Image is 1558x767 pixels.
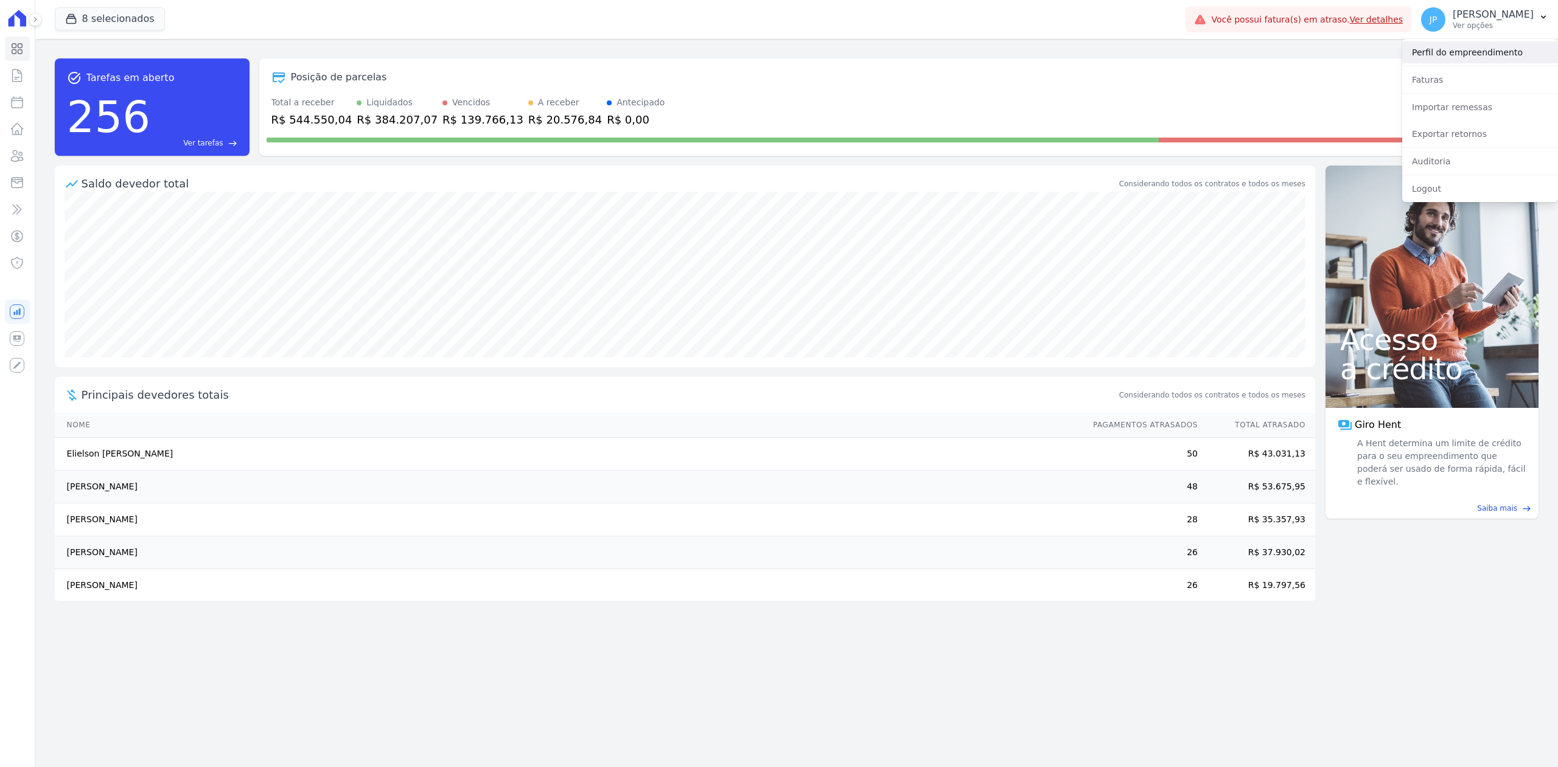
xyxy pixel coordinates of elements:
span: Acesso [1340,325,1524,354]
td: 26 [1081,569,1198,602]
div: Considerando todos os contratos e todos os meses [1119,178,1305,189]
span: east [228,139,237,148]
a: Perfil do empreendimento [1402,41,1558,63]
td: [PERSON_NAME] [55,471,1081,503]
td: 28 [1081,503,1198,536]
span: Ver tarefas [183,138,223,149]
a: Faturas [1402,69,1558,91]
a: Ver detalhes [1350,15,1403,24]
div: 256 [67,85,150,149]
div: Vencidos [452,96,490,109]
div: Liquidados [366,96,413,109]
span: Saiba mais [1477,503,1517,514]
td: 48 [1081,471,1198,503]
button: JP [PERSON_NAME] Ver opções [1411,2,1558,37]
div: R$ 139.766,13 [442,111,523,128]
span: a crédito [1340,354,1524,383]
p: [PERSON_NAME] [1453,9,1534,21]
div: R$ 384.207,07 [357,111,438,128]
p: Ver opções [1453,21,1534,30]
a: Auditoria [1402,150,1558,172]
td: [PERSON_NAME] [55,569,1081,602]
td: R$ 53.675,95 [1198,471,1315,503]
span: Giro Hent [1355,418,1401,432]
th: Total Atrasado [1198,413,1315,438]
a: Exportar retornos [1402,123,1558,145]
div: R$ 20.576,84 [528,111,602,128]
td: [PERSON_NAME] [55,536,1081,569]
div: A receber [538,96,579,109]
div: R$ 0,00 [607,111,665,128]
span: task_alt [67,71,82,85]
td: R$ 43.031,13 [1198,438,1315,471]
td: [PERSON_NAME] [55,503,1081,536]
div: Total a receber [271,96,352,109]
span: JP [1430,15,1437,24]
span: Você possui fatura(s) em atraso. [1211,13,1403,26]
th: Pagamentos Atrasados [1081,413,1198,438]
span: A Hent determina um limite de crédito para o seu empreendimento que poderá ser usado de forma ráp... [1355,437,1526,488]
a: Importar remessas [1402,96,1558,118]
td: 50 [1081,438,1198,471]
div: Posição de parcelas [291,70,387,85]
a: Ver tarefas east [155,138,237,149]
span: Tarefas em aberto [86,71,175,85]
div: Antecipado [617,96,665,109]
td: R$ 37.930,02 [1198,536,1315,569]
span: Principais devedores totais [82,387,1117,403]
span: east [1522,504,1531,513]
a: Saiba mais east [1333,503,1531,514]
div: Saldo devedor total [82,175,1117,192]
div: R$ 544.550,04 [271,111,352,128]
a: Logout [1402,178,1558,200]
td: 26 [1081,536,1198,569]
span: Considerando todos os contratos e todos os meses [1119,390,1305,401]
th: Nome [55,413,1081,438]
td: R$ 19.797,56 [1198,569,1315,602]
td: Elielson [PERSON_NAME] [55,438,1081,471]
td: R$ 35.357,93 [1198,503,1315,536]
button: 8 selecionados [55,7,165,30]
